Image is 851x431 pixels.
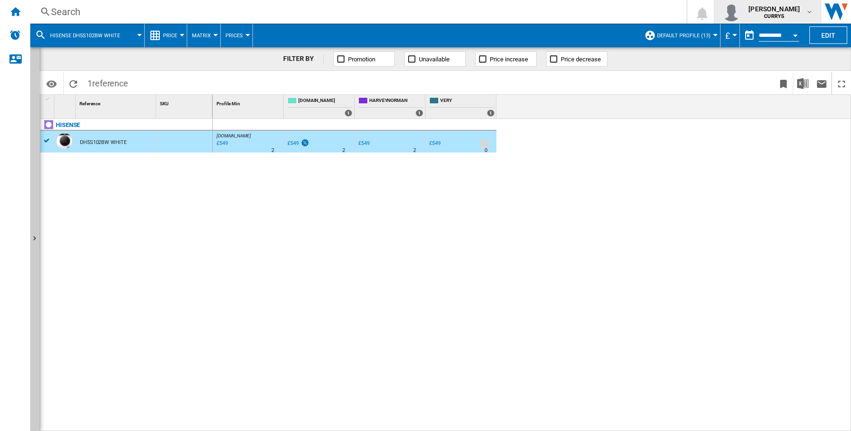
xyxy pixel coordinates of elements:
button: Show [30,47,40,431]
div: 1 offers sold by AO.COM [345,110,352,117]
div: Last updated : Monday, 8 September 2025 08:18 [215,139,228,148]
span: VERY [440,97,495,105]
img: excel-24x24.png [797,78,808,89]
span: [DOMAIN_NAME] [298,97,352,105]
span: HARVEYNORMAN [369,97,423,105]
div: Sort None [158,95,212,110]
div: HARVEYNORMAN 1 offers sold by HARVEYNORMAN [356,95,425,118]
div: £549 [358,140,370,146]
span: HISENSE DH5S102BW WHITE [50,33,120,39]
span: [PERSON_NAME] [748,4,800,14]
button: Price increase [475,51,537,67]
span: Default profile (13) [657,33,711,39]
div: 1 offers sold by VERY [487,110,495,117]
button: Options [42,75,61,92]
button: Maximize [832,72,851,94]
div: Default profile (13) [644,24,715,47]
div: £549 [287,140,299,146]
div: Sort None [215,95,283,110]
button: Unavailable [404,51,466,67]
button: Reload [64,72,83,94]
div: 1 offers sold by HARVEYNORMAN [416,110,423,117]
button: Price decrease [546,51,608,67]
button: Default profile (13) [657,24,715,47]
span: SKU [160,101,169,106]
button: Download in Excel [793,72,812,94]
div: VERY 1 offers sold by VERY [427,95,496,118]
span: Unavailable [419,56,450,63]
div: £549 [428,139,441,148]
div: Delivery Time : 2 days [342,146,345,155]
div: £549 [286,139,310,148]
button: £ [725,24,735,47]
div: Search [51,5,662,18]
div: DH5S102BW WHITE [80,132,127,153]
span: 1 [83,72,133,92]
span: Price decrease [561,56,601,63]
div: SKU Sort None [158,95,212,110]
span: Prices [226,33,243,39]
button: Matrix [192,24,216,47]
div: Click to filter on that brand [56,119,80,131]
button: Price [163,24,182,47]
span: £ [725,31,730,41]
img: promotionV3.png [300,139,310,147]
div: Sort None [78,95,156,110]
div: [DOMAIN_NAME] 1 offers sold by AO.COM [286,95,354,118]
span: [DOMAIN_NAME] [217,133,251,138]
div: Reference Sort None [78,95,156,110]
img: alerts-logo.svg [9,29,21,41]
div: HISENSE DH5S102BW WHITE [35,24,139,47]
div: £549 [429,140,441,146]
span: Price increase [490,56,528,63]
b: CURRYS [764,13,784,19]
md-menu: Currency [721,24,740,47]
div: Delivery Time : 2 days [271,146,274,155]
button: Open calendar [787,25,804,42]
span: Reference [79,101,100,106]
div: Sort None [56,95,75,110]
button: Bookmark this report [774,72,793,94]
span: Price [163,33,177,39]
button: Promotion [333,51,395,67]
div: Profile Min Sort None [215,95,283,110]
div: Price [149,24,182,47]
span: Matrix [192,33,211,39]
button: Send this report by email [812,72,831,94]
span: Profile Min [217,101,240,106]
div: FILTER BY [283,54,323,64]
span: Promotion [348,56,375,63]
button: Prices [226,24,248,47]
button: Edit [809,26,847,44]
div: Delivery Time : 2 days [413,146,416,155]
img: profile.jpg [722,2,741,21]
button: HISENSE DH5S102BW WHITE [50,24,130,47]
button: md-calendar [740,26,759,45]
div: Delivery Time : 0 day [485,146,487,155]
span: reference [92,78,128,88]
div: £549 [357,139,370,148]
